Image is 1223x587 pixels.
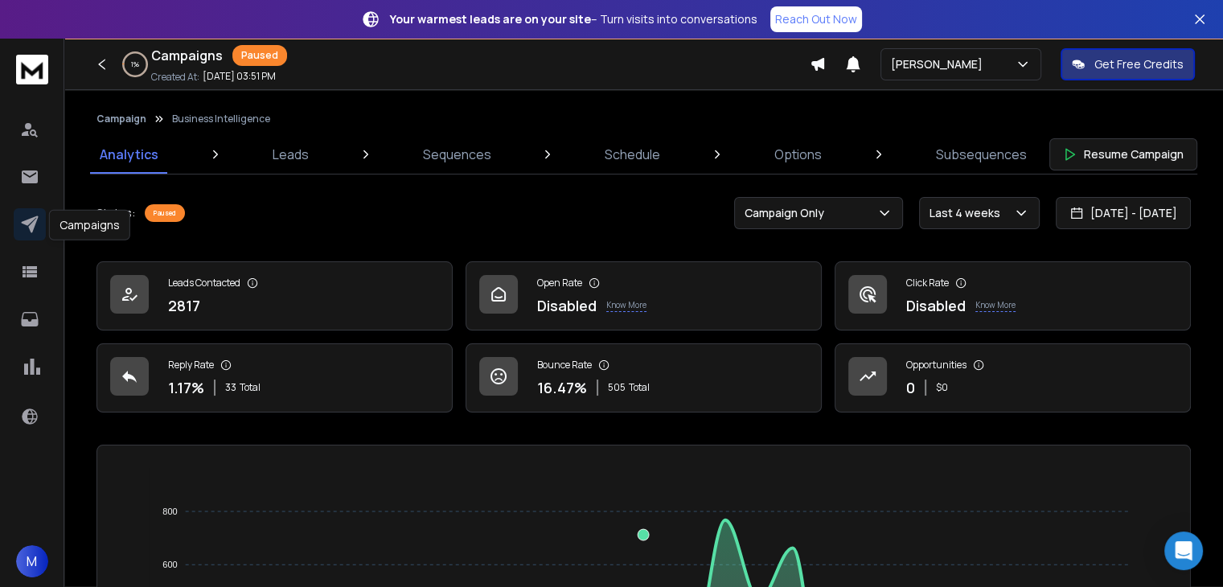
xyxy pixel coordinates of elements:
[906,294,966,317] p: Disabled
[891,56,989,72] p: [PERSON_NAME]
[975,299,1016,312] p: Know More
[1049,138,1197,170] button: Resume Campaign
[16,55,48,84] img: logo
[100,145,158,164] p: Analytics
[936,381,948,394] p: $ 0
[936,145,1027,164] p: Subsequences
[96,261,453,330] a: Leads Contacted2817
[225,381,236,394] span: 33
[163,507,178,516] tspan: 800
[390,11,757,27] p: – Turn visits into conversations
[49,210,130,240] div: Campaigns
[745,205,831,221] p: Campaign Only
[605,145,660,164] p: Schedule
[906,277,949,289] p: Click Rate
[96,113,146,125] button: Campaign
[906,376,915,399] p: 0
[629,381,650,394] span: Total
[151,46,223,65] h1: Campaigns
[1061,48,1195,80] button: Get Free Credits
[537,294,597,317] p: Disabled
[466,261,822,330] a: Open RateDisabledKnow More
[203,70,276,83] p: [DATE] 03:51 PM
[835,261,1191,330] a: Click RateDisabledKnow More
[835,343,1191,413] a: Opportunities0$0
[168,359,214,371] p: Reply Rate
[413,135,501,174] a: Sequences
[168,294,200,317] p: 2817
[930,205,1007,221] p: Last 4 weeks
[1164,532,1203,570] div: Open Intercom Messenger
[96,343,453,413] a: Reply Rate1.17%33Total
[608,381,626,394] span: 505
[16,545,48,577] button: M
[232,45,287,66] div: Paused
[168,277,240,289] p: Leads Contacted
[595,135,670,174] a: Schedule
[423,145,491,164] p: Sequences
[273,145,309,164] p: Leads
[770,6,862,32] a: Reach Out Now
[163,560,178,569] tspan: 600
[906,359,966,371] p: Opportunities
[926,135,1036,174] a: Subsequences
[1056,197,1191,229] button: [DATE] - [DATE]
[466,343,822,413] a: Bounce Rate16.47%505Total
[168,376,204,399] p: 1.17 %
[774,145,822,164] p: Options
[606,299,646,312] p: Know More
[537,277,582,289] p: Open Rate
[172,113,270,125] p: Business Intelligence
[96,205,135,221] p: Status:
[765,135,831,174] a: Options
[240,381,261,394] span: Total
[263,135,318,174] a: Leads
[390,11,591,27] strong: Your warmest leads are on your site
[90,135,168,174] a: Analytics
[1094,56,1184,72] p: Get Free Credits
[145,204,185,222] div: Paused
[131,60,139,69] p: 1 %
[537,359,592,371] p: Bounce Rate
[775,11,857,27] p: Reach Out Now
[537,376,587,399] p: 16.47 %
[151,71,199,84] p: Created At:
